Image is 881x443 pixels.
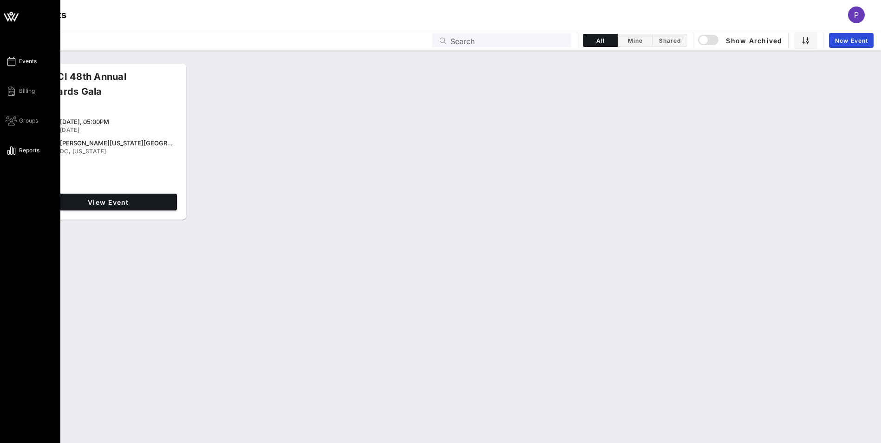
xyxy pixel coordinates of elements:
span: New Event [835,37,868,44]
span: Reports [19,146,39,155]
div: CHCI 48th Annual Awards Gala [36,69,167,106]
span: Show Archived [699,35,782,46]
span: Billing [19,87,35,95]
button: All [583,34,618,47]
div: [DATE], 05:00PM [60,118,173,125]
a: Billing [6,85,35,97]
span: Events [19,57,37,65]
span: DC, [60,148,71,155]
a: Groups [6,115,38,126]
span: P [854,10,859,20]
div: [PERSON_NAME][US_STATE][GEOGRAPHIC_DATA] [60,139,173,147]
span: Shared [658,37,681,44]
span: [US_STATE] [72,148,106,155]
a: View Event [39,194,177,210]
a: Reports [6,145,39,156]
div: [DATE] [60,126,173,134]
button: Show Archived [699,32,783,49]
button: Shared [653,34,687,47]
div: P [848,7,865,23]
span: Mine [623,37,646,44]
a: Events [6,56,37,67]
span: Groups [19,117,38,125]
span: All [589,37,612,44]
button: Mine [618,34,653,47]
a: New Event [829,33,874,48]
span: View Event [43,198,173,206]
